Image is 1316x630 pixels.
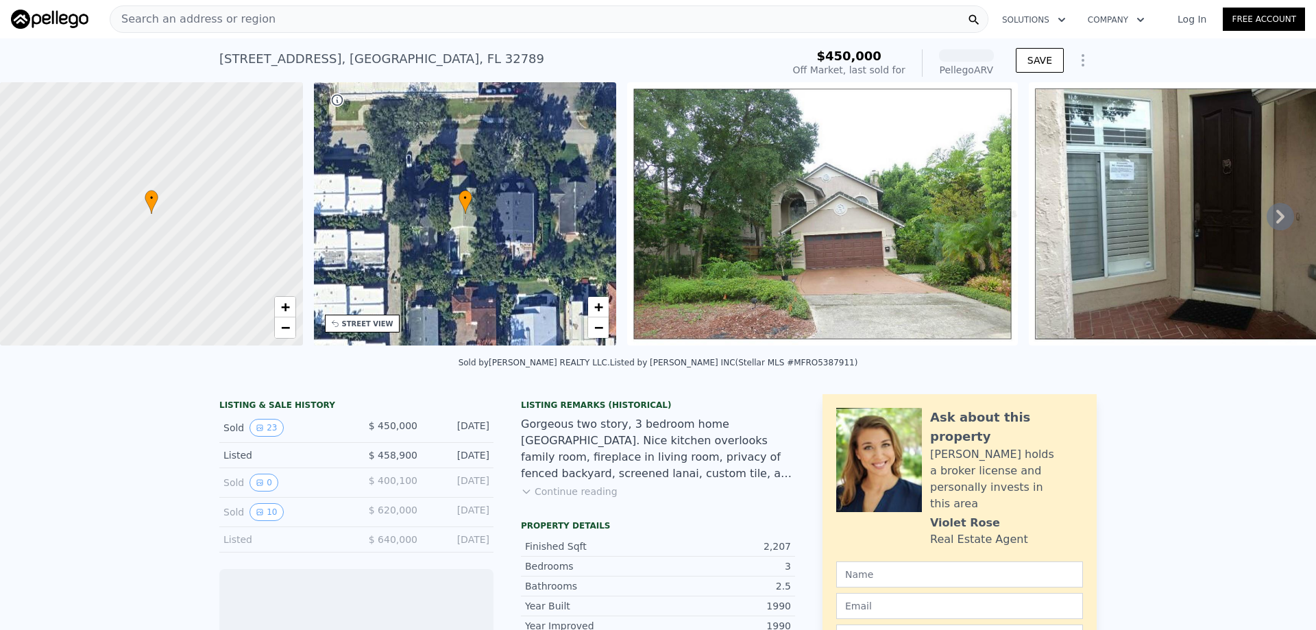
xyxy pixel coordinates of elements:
[930,515,1000,531] div: Violet Rose
[219,400,493,413] div: LISTING & SALE HISTORY
[521,416,795,482] div: Gorgeous two story, 3 bedroom home [GEOGRAPHIC_DATA]. Nice kitchen overlooks family room, firepla...
[428,419,489,437] div: [DATE]
[223,448,345,462] div: Listed
[249,419,283,437] button: View historical data
[428,503,489,521] div: [DATE]
[1077,8,1156,32] button: Company
[658,559,791,573] div: 3
[249,474,278,492] button: View historical data
[525,579,658,593] div: Bathrooms
[991,8,1077,32] button: Solutions
[275,297,295,317] a: Zoom in
[930,531,1028,548] div: Real Estate Agent
[939,63,994,77] div: Pellego ARV
[525,559,658,573] div: Bedrooms
[459,358,610,367] div: Sold by [PERSON_NAME] REALTY LLC .
[525,540,658,553] div: Finished Sqft
[588,297,609,317] a: Zoom in
[249,503,283,521] button: View historical data
[275,317,295,338] a: Zoom out
[816,49,881,63] span: $450,000
[369,475,417,486] span: $ 400,100
[1161,12,1223,26] a: Log In
[627,82,1018,346] img: Sale: 46445177 Parcel: 48310876
[369,534,417,545] span: $ 640,000
[280,298,289,315] span: +
[793,63,905,77] div: Off Market, last sold for
[1069,47,1097,74] button: Show Options
[521,520,795,531] div: Property details
[110,11,276,27] span: Search an address or region
[521,400,795,411] div: Listing Remarks (Historical)
[1223,8,1305,31] a: Free Account
[521,485,618,498] button: Continue reading
[428,533,489,546] div: [DATE]
[223,419,345,437] div: Sold
[588,317,609,338] a: Zoom out
[428,448,489,462] div: [DATE]
[342,319,393,329] div: STREET VIEW
[594,298,603,315] span: +
[1016,48,1064,73] button: SAVE
[930,408,1083,446] div: Ask about this property
[459,192,472,204] span: •
[594,319,603,336] span: −
[369,505,417,516] span: $ 620,000
[280,319,289,336] span: −
[369,420,417,431] span: $ 450,000
[658,540,791,553] div: 2,207
[658,579,791,593] div: 2.5
[145,192,158,204] span: •
[369,450,417,461] span: $ 458,900
[610,358,858,367] div: Listed by [PERSON_NAME] INC (Stellar MLS #MFRO5387911)
[836,561,1083,587] input: Name
[658,599,791,613] div: 1990
[219,49,544,69] div: [STREET_ADDRESS] , [GEOGRAPHIC_DATA] , FL 32789
[525,599,658,613] div: Year Built
[836,593,1083,619] input: Email
[428,474,489,492] div: [DATE]
[223,503,345,521] div: Sold
[930,446,1083,512] div: [PERSON_NAME] holds a broker license and personally invests in this area
[223,533,345,546] div: Listed
[145,190,158,214] div: •
[223,474,345,492] div: Sold
[11,10,88,29] img: Pellego
[459,190,472,214] div: •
